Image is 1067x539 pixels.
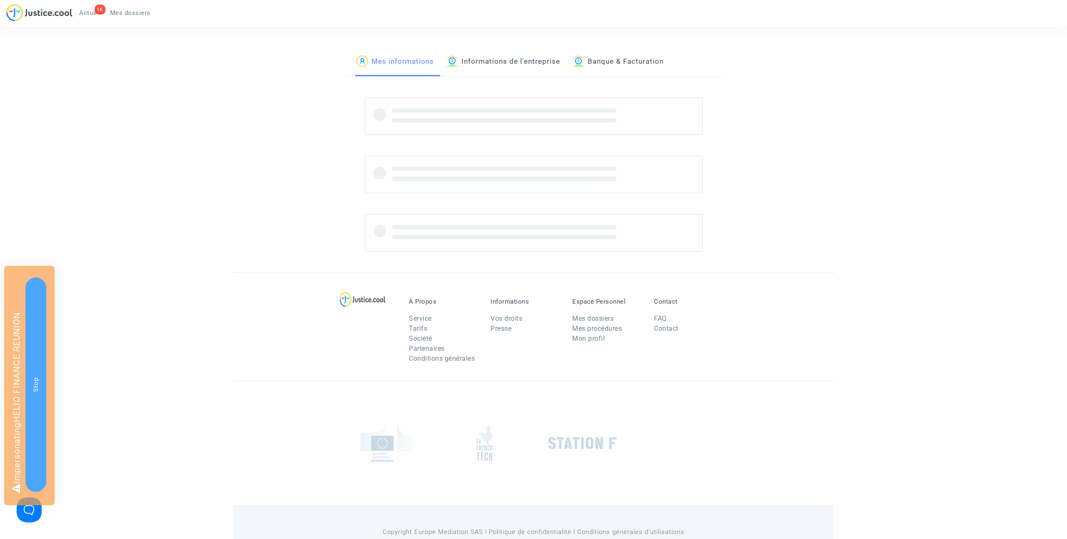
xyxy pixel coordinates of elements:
div: 1K [95,5,105,15]
a: Service [409,314,432,322]
img: icon-banque.svg [573,55,584,67]
a: Société [409,334,432,342]
p: Contact [654,298,723,305]
a: Mes dossiers [103,7,157,19]
img: stationf.png [548,437,617,449]
div: Impersonating [4,266,55,505]
a: Informations de l'entreprise [446,48,560,76]
a: Mon profil [572,334,605,342]
a: Mes informations [356,48,434,76]
a: Conditions générales [409,354,475,362]
p: À Propos [409,298,478,305]
img: europe_commision.png [361,425,413,462]
img: french_tech.png [476,426,492,461]
a: FAQ [654,314,667,322]
a: Partenaires [409,344,445,352]
p: Espace Personnel [572,298,641,305]
img: icon-banque.svg [446,55,458,67]
span: Actus [79,9,97,17]
a: Mes dossiers [572,314,614,322]
p: Informations [491,298,560,305]
img: icon-passager.svg [356,55,368,67]
a: Contact [654,324,679,332]
span: Stop [32,377,40,392]
span: Mes dossiers [110,9,150,17]
a: Vos droits [491,314,522,322]
p: Copyright Europe Mediation SAS l Politique de confidentialité l Conditions générales d’utilisa... [344,527,724,537]
img: jc-logo.svg [6,4,73,21]
a: Tarifs [409,324,427,332]
a: Presse [491,324,511,332]
a: 1KActus [73,7,103,19]
iframe: Help Scout Beacon - Open [17,497,42,522]
button: Stop [25,277,46,492]
img: logo-lg.svg [340,292,386,307]
a: Banque & Facturation [573,48,664,76]
a: Mes procédures [572,324,622,332]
